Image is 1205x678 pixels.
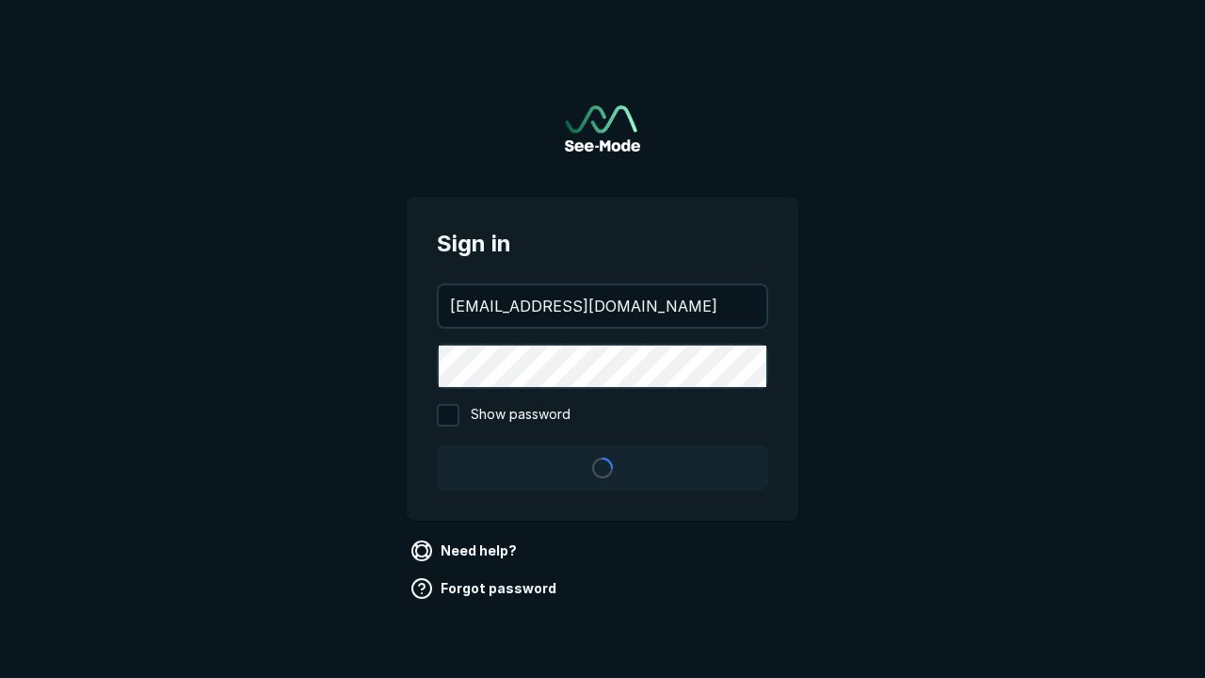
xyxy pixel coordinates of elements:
img: See-Mode Logo [565,105,640,152]
a: Go to sign in [565,105,640,152]
span: Sign in [437,227,768,261]
input: your@email.com [439,285,766,327]
a: Forgot password [407,573,564,604]
span: Show password [471,404,570,427]
a: Need help? [407,536,524,566]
